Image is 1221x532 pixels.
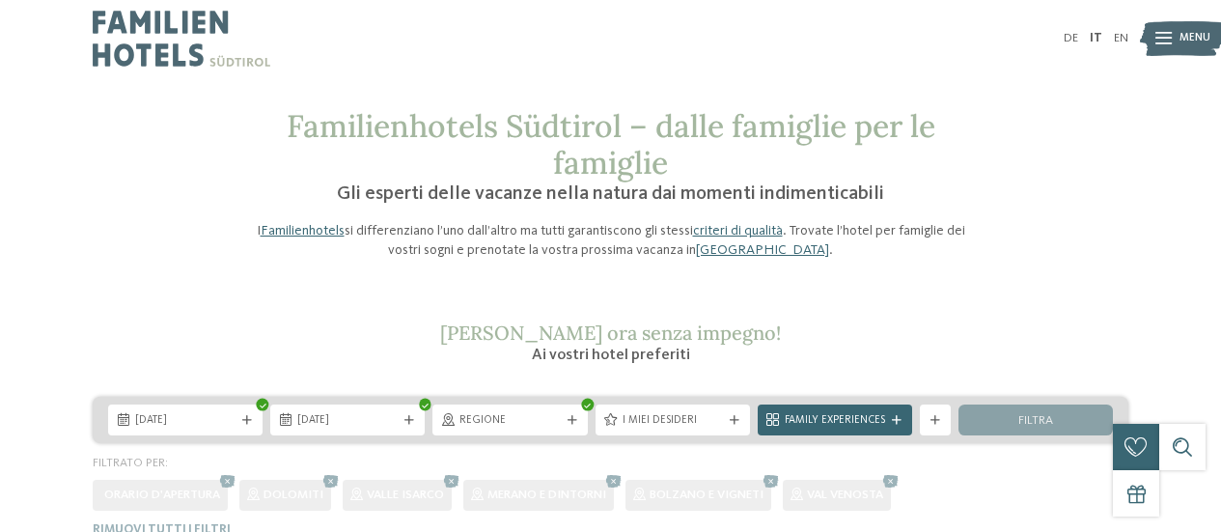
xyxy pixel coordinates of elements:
span: Family Experiences [785,413,885,429]
span: [PERSON_NAME] ora senza impegno! [440,321,781,345]
p: I si differenziano l’uno dall’altro ma tutti garantiscono gli stessi . Trovate l’hotel per famigl... [244,221,978,260]
span: Ai vostri hotel preferiti [532,348,690,363]
a: EN [1114,32,1128,44]
span: Menu [1179,31,1210,46]
span: Regione [459,413,560,429]
span: [DATE] [135,413,236,429]
a: criteri di qualità [693,224,783,238]
span: I miei desideri [623,413,723,429]
span: [DATE] [297,413,398,429]
span: Familienhotels Südtirol – dalle famiglie per le famiglie [287,106,935,182]
span: Gli esperti delle vacanze nella natura dai momenti indimenticabili [337,184,884,204]
a: Familienhotels [261,224,345,238]
a: IT [1090,32,1102,44]
a: DE [1064,32,1078,44]
a: [GEOGRAPHIC_DATA] [696,243,829,257]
